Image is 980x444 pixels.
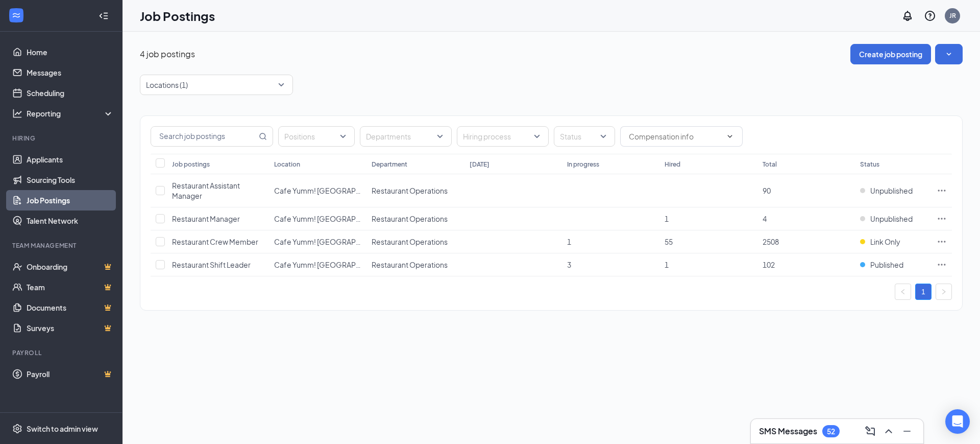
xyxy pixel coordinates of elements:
td: Restaurant Operations [366,174,464,207]
svg: MagnifyingGlass [259,132,267,141]
a: DocumentsCrown [27,297,114,318]
svg: Analysis [12,108,22,119]
span: 1 [665,214,669,223]
span: Published [870,260,903,270]
th: Hired [659,154,757,174]
span: 4 [763,214,767,223]
li: 1 [915,284,932,300]
a: Messages [27,62,114,83]
span: Restaurant Operations [372,260,448,269]
svg: WorkstreamLogo [11,10,21,20]
span: 1 [567,237,571,246]
svg: Minimize [901,425,913,437]
h3: SMS Messages [759,426,817,437]
td: Restaurant Operations [366,253,464,276]
span: 3 [567,260,571,269]
span: Restaurant Assistant Manager [172,181,240,200]
th: [DATE] [464,154,562,174]
a: 1 [916,284,931,299]
td: Restaurant Operations [366,207,464,230]
span: Restaurant Operations [372,214,448,223]
div: Department [372,160,407,169]
div: Team Management [12,241,112,250]
span: Restaurant Shift Leader [172,260,251,269]
th: Total [757,154,855,174]
div: Hiring [12,134,112,143]
button: SmallChevronDown [935,44,963,64]
a: TeamCrown [27,277,114,297]
div: Switch to admin view [27,424,98,434]
input: Compensation info [629,131,722,142]
div: Location [274,160,300,169]
a: Talent Network [27,211,114,231]
svg: ChevronDown [726,132,734,141]
a: Home [27,42,114,62]
td: Restaurant Operations [366,230,464,253]
a: OnboardingCrown [27,256,114,277]
svg: Notifications [901,10,914,22]
a: SurveysCrown [27,318,114,338]
span: Cafe Yumm! [GEOGRAPHIC_DATA] [274,186,391,195]
svg: Ellipses [937,214,947,224]
span: left [900,289,906,295]
button: ComposeMessage [862,423,878,439]
span: 55 [665,237,673,246]
td: Cafe Yumm! Cascade Park Plaza [269,174,366,207]
h1: Job Postings [140,7,215,25]
span: Restaurant Crew Member [172,237,258,246]
span: Cafe Yumm! [GEOGRAPHIC_DATA] [274,237,391,246]
input: Search job postings [151,127,257,146]
a: Scheduling [27,83,114,103]
svg: SmallChevronDown [944,49,954,59]
div: Job postings [172,160,210,169]
svg: ChevronUp [883,425,895,437]
span: Unpublished [870,214,913,224]
span: Unpublished [870,185,913,196]
svg: Ellipses [937,237,947,247]
span: Restaurant Operations [372,186,448,195]
svg: Settings [12,424,22,434]
td: Cafe Yumm! Cascade Park Plaza [269,230,366,253]
button: right [936,284,952,300]
div: 52 [827,427,835,436]
svg: Collapse [99,11,109,21]
td: Cafe Yumm! Cascade Park Plaza [269,253,366,276]
span: Restaurant Manager [172,214,240,223]
td: Cafe Yumm! Cascade Park Plaza [269,207,366,230]
button: Minimize [899,423,915,439]
div: Reporting [27,108,114,119]
button: ChevronUp [880,423,897,439]
svg: ComposeMessage [864,425,876,437]
a: Sourcing Tools [27,170,114,190]
span: right [941,289,947,295]
div: JR [949,11,956,20]
span: Link Only [870,237,900,247]
div: Payroll [12,348,112,357]
button: Create job posting [850,44,931,64]
p: 4 job postings [140,49,195,60]
a: Applicants [27,149,114,170]
span: 90 [763,186,771,195]
div: Open Intercom Messenger [945,409,970,434]
svg: Ellipses [937,185,947,196]
span: Cafe Yumm! [GEOGRAPHIC_DATA] [274,260,391,269]
th: In progress [562,154,659,174]
button: left [895,284,911,300]
svg: Ellipses [937,260,947,270]
span: 1 [665,260,669,269]
li: Next Page [936,284,952,300]
svg: QuestionInfo [924,10,936,22]
span: Cafe Yumm! [GEOGRAPHIC_DATA] [274,214,391,223]
a: PayrollCrown [27,364,114,384]
span: 2508 [763,237,779,246]
li: Previous Page [895,284,911,300]
a: Job Postings [27,190,114,211]
span: 102 [763,260,775,269]
th: Status [855,154,932,174]
span: Restaurant Operations [372,237,448,246]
